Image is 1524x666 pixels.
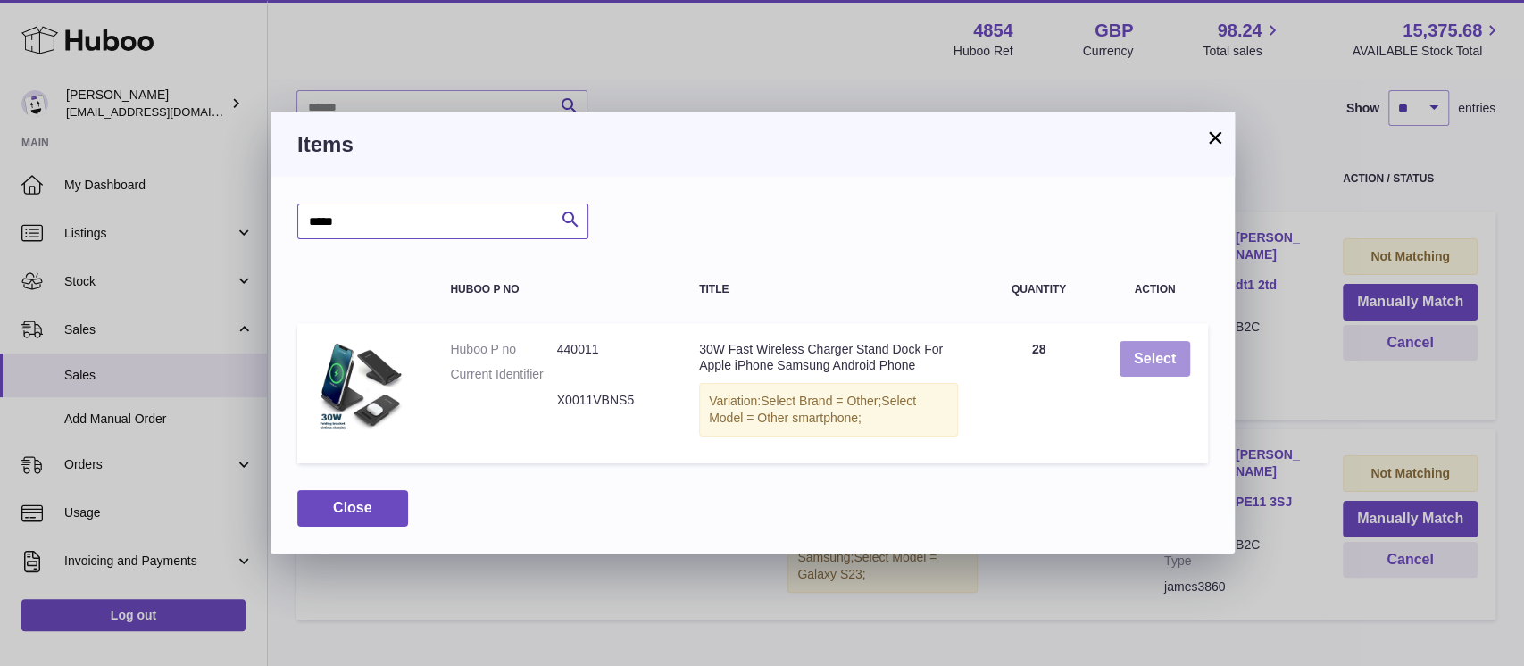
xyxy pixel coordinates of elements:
button: × [1204,127,1226,148]
th: Title [681,266,976,313]
div: 30W Fast Wireless Charger Stand Dock For Apple iPhone Samsung Android Phone [699,341,958,375]
th: Action [1102,266,1208,313]
th: Quantity [976,266,1102,313]
h3: Items [297,130,1208,159]
dd: X0011VBNS5 [557,392,663,409]
td: 28 [976,323,1102,464]
button: Close [297,490,408,527]
dt: Current Identifier [450,366,556,383]
span: Close [333,500,372,515]
span: Select Brand = Other; [761,394,881,408]
th: Huboo P no [432,266,681,313]
dt: Huboo P no [450,341,556,358]
button: Select [1120,341,1190,378]
img: 30W Fast Wireless Charger Stand Dock For Apple iPhone Samsung Android Phone [315,341,404,430]
dd: 440011 [557,341,663,358]
div: Variation: [699,383,958,437]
